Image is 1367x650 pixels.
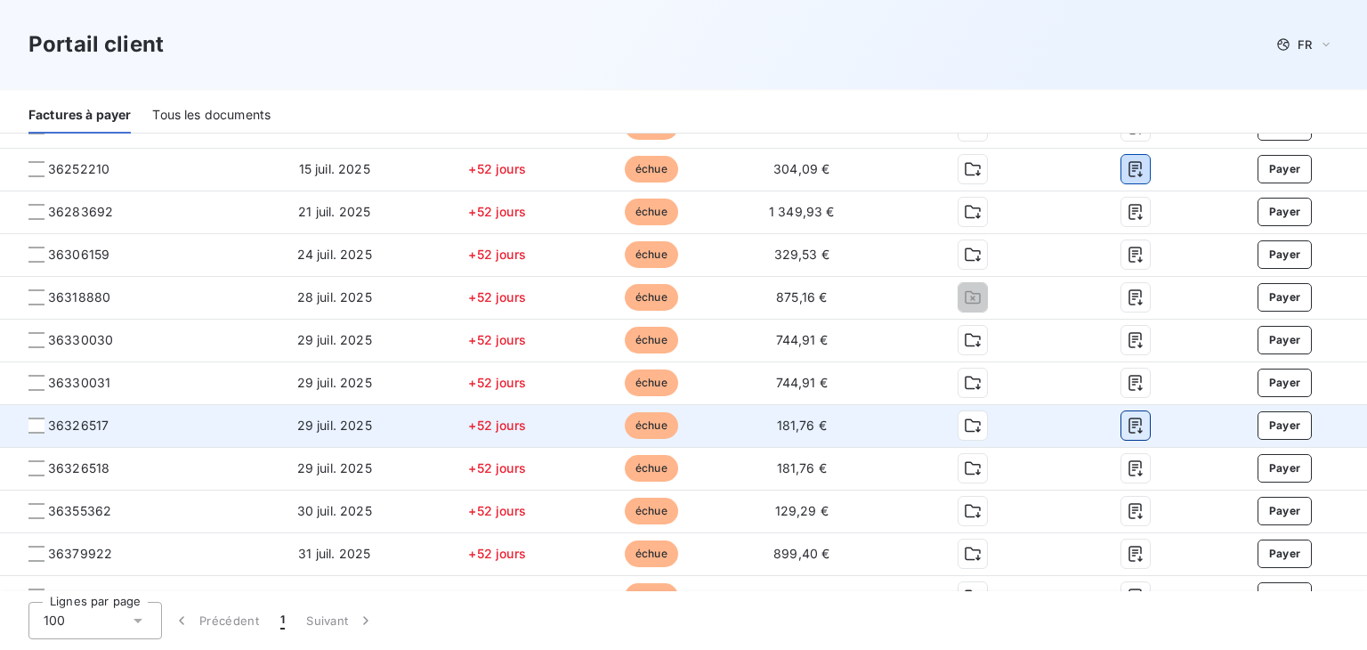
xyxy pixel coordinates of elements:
span: 36379922 [48,545,112,563]
button: Suivant [295,602,385,639]
span: 31 juil. 2025 [298,546,370,561]
span: échue [625,327,678,353]
span: 31 juil. 2025 [298,589,370,604]
button: Payer [1258,198,1313,226]
span: échue [625,412,678,439]
span: 29 juil. 2025 [297,460,372,475]
span: +52 jours [468,546,525,561]
span: +52 jours [468,418,525,433]
span: 36306159 [48,246,109,264]
div: Factures à payer [28,96,131,134]
span: +52 jours [468,161,525,176]
span: 1 [280,612,285,630]
span: 29 juil. 2025 [297,332,372,347]
span: +52 jours [468,289,525,305]
span: 28 juil. 2025 [297,289,372,305]
span: 36318880 [48,288,110,306]
span: 36368823 [48,588,113,605]
button: Précédent [162,602,270,639]
button: Payer [1258,155,1313,183]
span: +52 jours [468,204,525,219]
span: 36252210 [48,160,109,178]
span: +52 jours [468,375,525,390]
button: Payer [1258,497,1313,525]
button: 1 [270,602,295,639]
span: échue [625,199,678,225]
span: 329,53 € [774,247,829,262]
button: Payer [1258,240,1313,269]
span: échue [625,455,678,482]
span: 24 juil. 2025 [297,247,372,262]
span: 899,40 € [773,546,829,561]
span: échue [625,498,678,524]
button: Payer [1258,454,1313,483]
button: Payer [1258,283,1313,312]
span: échue [625,540,678,567]
span: 220,70 € [774,589,829,604]
span: 29 juil. 2025 [297,375,372,390]
span: FR [1298,37,1312,52]
span: échue [625,370,678,396]
span: échue [625,156,678,183]
span: 181,76 € [777,460,827,475]
span: 36326518 [48,459,109,477]
span: échue [625,241,678,268]
span: 744,91 € [776,375,828,390]
button: Payer [1258,540,1313,568]
span: +52 jours [468,247,525,262]
span: 36283692 [48,203,113,221]
span: 36330031 [48,374,110,392]
span: +52 jours [468,460,525,475]
button: Payer [1258,369,1313,397]
span: 129,29 € [775,503,829,518]
span: +52 jours [468,589,525,604]
span: 15 juil. 2025 [299,161,370,176]
span: 744,91 € [776,332,828,347]
span: +52 jours [468,503,525,518]
span: 875,16 € [776,289,827,305]
span: 100 [44,612,65,630]
span: 36355362 [48,502,111,520]
button: Payer [1258,582,1313,611]
span: 1 349,93 € [769,204,835,219]
span: 29 juil. 2025 [297,418,372,433]
span: échue [625,284,678,311]
span: 36326517 [48,417,109,435]
h3: Portail client [28,28,164,61]
div: Tous les documents [152,96,271,134]
span: 181,76 € [777,418,827,433]
span: 304,09 € [773,161,829,176]
button: Payer [1258,326,1313,354]
span: 36330030 [48,331,113,349]
span: 30 juil. 2025 [297,503,372,518]
button: Payer [1258,411,1313,440]
span: +52 jours [468,332,525,347]
span: échue [625,583,678,610]
span: 21 juil. 2025 [298,204,370,219]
